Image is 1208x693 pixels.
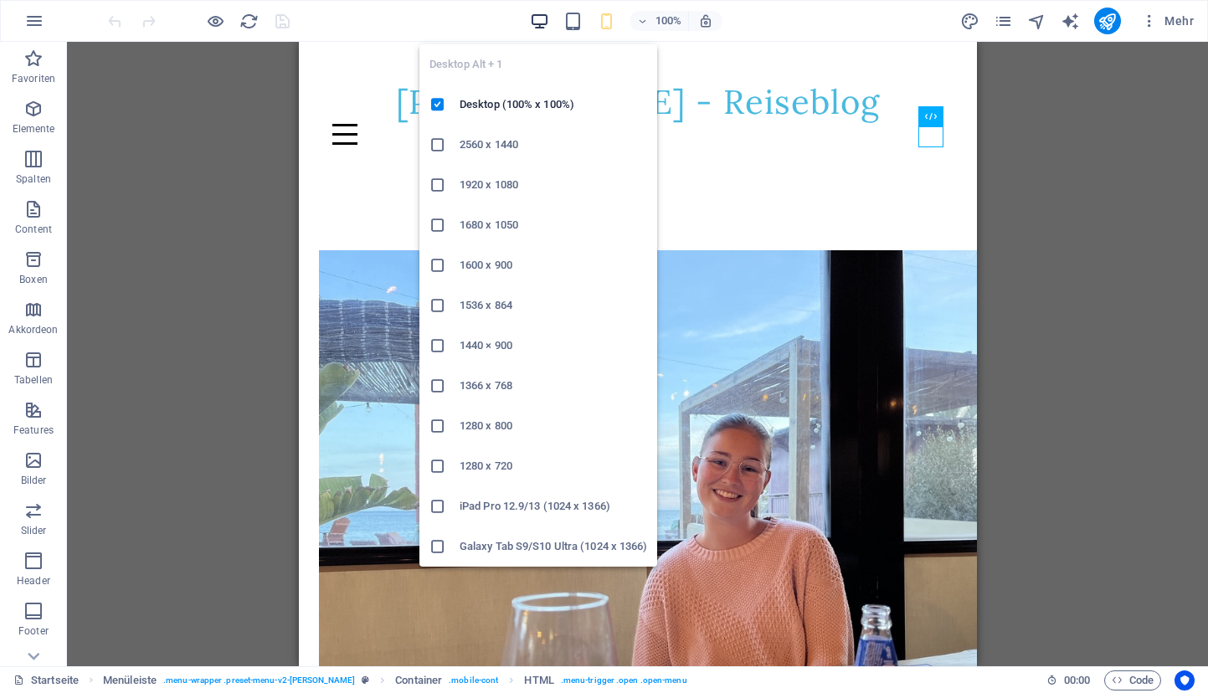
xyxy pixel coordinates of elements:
[1027,12,1046,31] i: Navigator
[561,670,687,690] span: . menu-trigger .open .open-menu
[1061,11,1081,31] button: text_generator
[1094,8,1121,34] button: publish
[460,135,647,155] h6: 2560 x 1440
[239,11,259,31] button: reload
[630,11,689,31] button: 100%
[103,670,686,690] nav: breadcrumb
[449,670,498,690] span: . mobile-cont
[994,12,1013,31] i: Seiten (Strg+Alt+S)
[460,255,647,275] h6: 1600 x 900
[17,574,50,588] p: Header
[460,376,647,396] h6: 1366 x 768
[994,11,1014,31] button: pages
[19,273,48,286] p: Boxen
[1104,670,1161,690] button: Code
[460,456,647,476] h6: 1280 x 720
[14,373,53,387] p: Tabellen
[460,496,647,516] h6: iPad Pro 12.9/13 (1024 x 1366)
[1046,670,1091,690] h6: Session-Zeit
[460,295,647,316] h6: 1536 x 864
[698,13,713,28] i: Bei Größenänderung Zoomstufe automatisch an das gewählte Gerät anpassen.
[395,670,442,690] span: Klick zum Auswählen. Doppelklick zum Bearbeiten
[1175,670,1195,690] button: Usercentrics
[103,670,157,690] span: Klick zum Auswählen. Doppelklick zum Bearbeiten
[460,175,647,195] h6: 1920 x 1080
[960,12,979,31] i: Design (Strg+Alt+Y)
[8,323,58,336] p: Akkordeon
[1061,12,1080,31] i: AI Writer
[960,11,980,31] button: design
[362,675,369,685] i: Dieses Element ist ein anpassbares Preset
[524,670,553,690] span: Klick zum Auswählen. Doppelklick zum Bearbeiten
[460,215,647,235] h6: 1680 x 1050
[1134,8,1200,34] button: Mehr
[163,670,355,690] span: . menu-wrapper .preset-menu-v2-[PERSON_NAME]
[15,223,52,236] p: Content
[655,11,681,31] h6: 100%
[460,416,647,436] h6: 1280 x 800
[16,172,51,186] p: Spalten
[460,336,647,356] h6: 1440 × 900
[13,122,55,136] p: Elemente
[21,474,47,487] p: Bilder
[13,423,54,437] p: Features
[21,524,47,537] p: Slider
[1027,11,1047,31] button: navigator
[1076,674,1078,686] span: :
[460,536,647,557] h6: Galaxy Tab S9/S10 Ultra (1024 x 1366)
[1064,670,1090,690] span: 00 00
[1141,13,1194,29] span: Mehr
[18,624,49,638] p: Footer
[13,670,79,690] a: Klick, um Auswahl aufzuheben. Doppelklick öffnet Seitenverwaltung
[205,11,225,31] button: Klicke hier, um den Vorschau-Modus zu verlassen
[12,72,55,85] p: Favoriten
[239,12,259,31] i: Seite neu laden
[460,95,647,115] h6: Desktop (100% x 100%)
[1097,12,1117,31] i: Veröffentlichen
[1112,670,1154,690] span: Code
